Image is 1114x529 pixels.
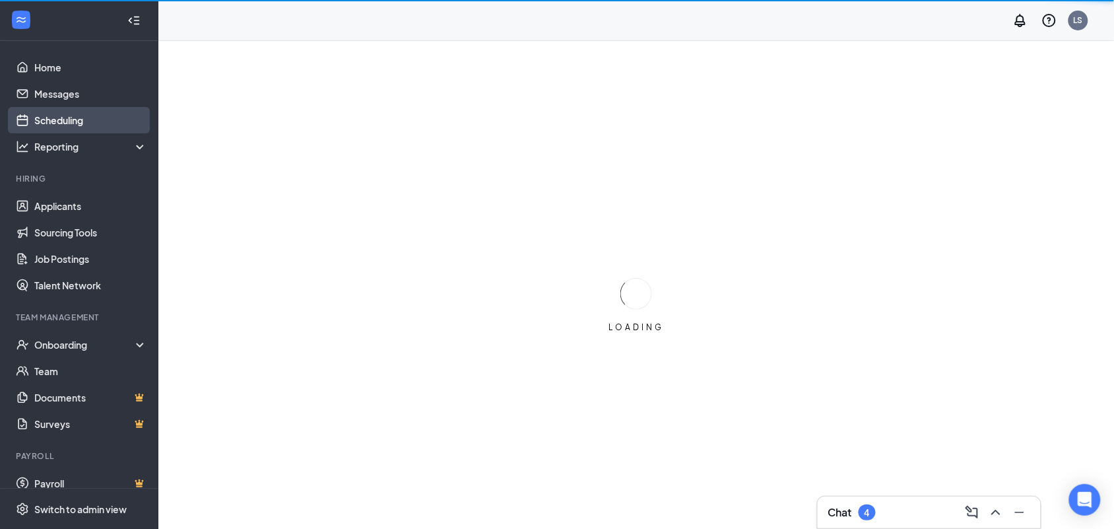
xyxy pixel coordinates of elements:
div: Hiring [16,173,145,184]
div: Open Intercom Messenger [1069,484,1101,516]
button: Minimize [1009,502,1030,523]
svg: ChevronUp [988,505,1004,520]
div: LOADING [603,322,669,333]
a: Talent Network [34,272,147,299]
a: Home [34,54,147,81]
a: SurveysCrown [34,411,147,437]
button: ComposeMessage [962,502,983,523]
div: Reporting [34,140,148,153]
svg: Notifications [1012,13,1028,28]
svg: Collapse [127,14,141,27]
a: PayrollCrown [34,470,147,497]
svg: ComposeMessage [964,505,980,520]
div: LS [1074,15,1083,26]
button: ChevronUp [985,502,1006,523]
a: DocumentsCrown [34,384,147,411]
svg: QuestionInfo [1041,13,1057,28]
div: Team Management [16,312,145,323]
svg: Analysis [16,140,29,153]
a: Job Postings [34,246,147,272]
div: 4 [865,507,870,518]
a: Messages [34,81,147,107]
svg: Settings [16,503,29,516]
h3: Chat [828,505,852,520]
a: Sourcing Tools [34,219,147,246]
svg: WorkstreamLogo [15,13,28,26]
a: Applicants [34,193,147,219]
div: Payroll [16,450,145,462]
a: Scheduling [34,107,147,133]
svg: Minimize [1012,505,1028,520]
a: Team [34,358,147,384]
div: Switch to admin view [34,503,127,516]
svg: UserCheck [16,338,29,351]
div: Onboarding [34,338,136,351]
